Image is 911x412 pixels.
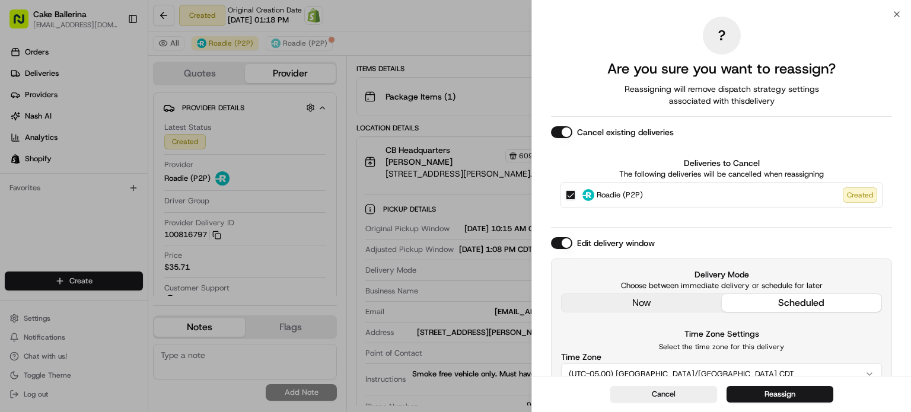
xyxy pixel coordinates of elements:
[184,151,216,165] button: See all
[25,113,46,134] img: 9188753566659_6852d8bf1fb38e338040_72.png
[98,183,103,193] span: •
[610,386,717,403] button: Cancel
[582,189,594,201] img: Roadie (P2P)
[37,183,96,193] span: [PERSON_NAME]
[12,204,31,223] img: Masood Aslam
[118,293,144,302] span: Pylon
[607,59,836,78] h2: Are you sure you want to reassign?
[722,294,882,312] button: scheduled
[7,260,95,281] a: 📗Knowledge Base
[562,294,722,312] button: now
[12,47,216,66] p: Welcome 👋
[561,353,601,361] label: Time Zone
[560,169,883,180] p: The following deliveries will be cancelled when reassigning
[577,126,674,138] label: Cancel existing deliveries
[597,189,643,201] span: Roadie (P2P)
[12,172,31,191] img: Jessica Spence
[608,83,836,107] span: Reassigning will remove dispatch strategy settings associated with this delivery
[112,264,190,276] span: API Documentation
[560,157,883,169] label: Deliveries to Cancel
[727,386,833,403] button: Reassign
[53,124,163,134] div: We're available if you need us!
[561,269,882,280] label: Delivery Mode
[12,154,76,163] div: Past conversations
[31,76,196,88] input: Clear
[684,328,759,339] label: Time Zone Settings
[24,216,33,225] img: 1736555255976-a54dd68f-1ca7-489b-9aae-adbdc363a1c4
[98,215,103,225] span: •
[12,266,21,275] div: 📗
[100,266,110,275] div: 💻
[105,215,129,225] span: [DATE]
[84,293,144,302] a: Powered byPylon
[561,342,882,352] p: Select the time zone for this delivery
[53,113,195,124] div: Start new chat
[95,260,195,281] a: 💻API Documentation
[105,183,129,193] span: [DATE]
[577,237,655,249] label: Edit delivery window
[202,116,216,130] button: Start new chat
[561,280,882,291] p: Choose between immediate delivery or schedule for later
[12,113,33,134] img: 1736555255976-a54dd68f-1ca7-489b-9aae-adbdc363a1c4
[703,17,741,55] div: ?
[12,11,36,35] img: Nash
[37,215,96,225] span: [PERSON_NAME]
[24,264,91,276] span: Knowledge Base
